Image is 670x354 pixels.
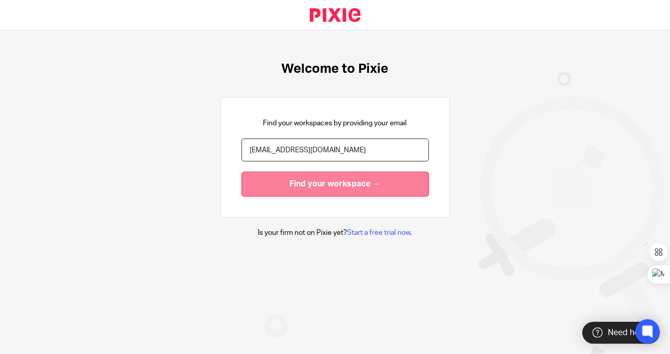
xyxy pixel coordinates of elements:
[263,118,407,128] p: Find your workspaces by providing your email
[282,61,389,77] h1: Welcome to Pixie
[242,172,429,197] input: Find your workspace →
[347,229,411,236] a: Start a free trial now
[582,322,660,344] div: Need help?
[242,139,429,161] input: name@example.com
[258,228,412,238] p: Is your firm not on Pixie yet? .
